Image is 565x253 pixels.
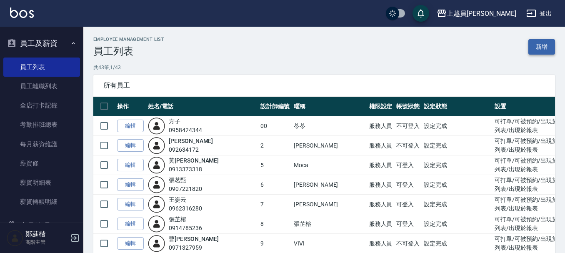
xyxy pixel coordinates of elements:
td: 00 [258,116,292,136]
td: 設定完成 [422,136,492,155]
a: 編輯 [117,159,144,172]
td: 服務人員 [367,155,395,175]
h5: 鄭莛楷 [25,230,68,238]
a: 新增 [528,39,555,55]
img: user-login-man-human-body-mobile-person-512.png [148,235,165,252]
div: 0962316280 [169,204,202,213]
td: [PERSON_NAME] [292,195,367,214]
a: 每月薪資維護 [3,135,80,154]
a: 薪資明細表 [3,173,80,192]
a: 考勤排班總表 [3,115,80,134]
a: 編輯 [117,139,144,152]
img: user-login-man-human-body-mobile-person-512.png [148,117,165,135]
p: 高階主管 [25,238,68,246]
div: 上越員[PERSON_NAME] [447,8,516,19]
a: 員工離職列表 [3,77,80,96]
td: 不可登入 [394,116,422,136]
a: 全店打卡記錄 [3,96,80,115]
button: 登出 [523,6,555,21]
p: 共 43 筆, 1 / 43 [93,64,555,71]
img: user-login-man-human-body-mobile-person-512.png [148,156,165,174]
img: Logo [10,8,34,18]
td: 設定完成 [422,175,492,195]
div: 092634172 [169,145,213,154]
a: [PERSON_NAME] [169,138,213,144]
td: Moca [292,155,367,175]
a: 薪資條 [3,154,80,173]
img: user-login-man-human-body-mobile-person-512.png [148,195,165,213]
td: 設定完成 [422,214,492,234]
td: 服務人員 [367,116,395,136]
img: user-login-man-human-body-mobile-person-512.png [148,176,165,193]
td: 5 [258,155,292,175]
td: 服務人員 [367,136,395,155]
td: [PERSON_NAME] [292,175,367,195]
td: 服務人員 [367,195,395,214]
th: 設計師編號 [258,97,292,116]
th: 暱稱 [292,97,367,116]
span: 所有員工 [103,81,545,90]
h3: 員工列表 [93,45,164,57]
td: 不可登入 [394,136,422,155]
a: 黃[PERSON_NAME] [169,157,219,164]
td: 6 [258,175,292,195]
td: 7 [258,195,292,214]
td: 服務人員 [367,214,395,234]
td: 設定完成 [422,195,492,214]
td: 可登入 [394,155,422,175]
a: 王姿云 [169,196,186,203]
button: 上越員[PERSON_NAME] [433,5,520,22]
td: 可登入 [394,214,422,234]
a: 張茗甄 [169,177,186,183]
td: 可登入 [394,175,422,195]
button: save [412,5,429,22]
th: 設定狀態 [422,97,492,116]
h2: Employee Management List [93,37,164,42]
th: 帳號狀態 [394,97,422,116]
th: 操作 [115,97,146,116]
td: 服務人員 [367,175,395,195]
a: 曹[PERSON_NAME] [169,235,219,242]
div: 0914785236 [169,224,202,233]
img: Person [7,230,23,246]
td: 8 [258,214,292,234]
a: 方子 [169,118,180,125]
a: 編輯 [117,198,144,211]
a: 員工列表 [3,58,80,77]
div: 0907221820 [169,185,202,193]
td: 可登入 [394,195,422,214]
td: 苓苓 [292,116,367,136]
div: 0958424344 [169,126,202,135]
a: 編輯 [117,237,144,250]
td: 張芷榕 [292,214,367,234]
th: 姓名/電話 [146,97,258,116]
div: 0971327959 [169,243,219,252]
a: 編輯 [117,178,144,191]
img: user-login-man-human-body-mobile-person-512.png [148,137,165,154]
button: 員工及薪資 [3,33,80,54]
a: 張芷榕 [169,216,186,223]
div: 0913373318 [169,165,219,174]
a: 編輯 [117,218,144,230]
td: [PERSON_NAME] [292,136,367,155]
a: 薪資轉帳明細 [3,192,80,211]
td: 設定完成 [422,116,492,136]
td: 2 [258,136,292,155]
a: 編輯 [117,120,144,133]
th: 權限設定 [367,97,395,116]
img: user-login-man-human-body-mobile-person-512.png [148,215,165,233]
button: 商品管理 [3,215,80,237]
td: 設定完成 [422,155,492,175]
